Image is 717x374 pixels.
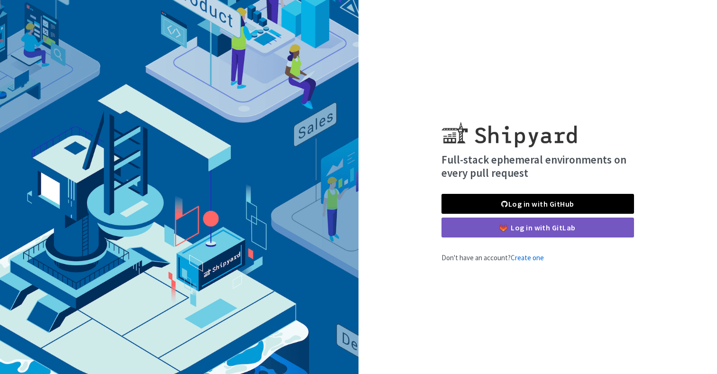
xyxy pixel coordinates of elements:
[441,218,634,237] a: Log in with GitLab
[441,253,544,262] span: Don't have an account?
[511,253,544,262] a: Create one
[441,194,634,214] a: Log in with GitHub
[500,224,507,231] img: gitlab-color.svg
[441,153,634,179] h4: Full-stack ephemeral environments on every pull request
[441,110,577,147] img: Shipyard logo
